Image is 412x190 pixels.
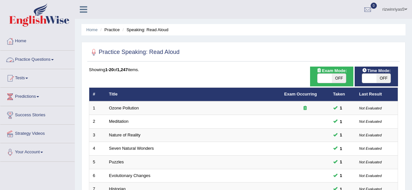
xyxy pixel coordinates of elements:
a: Home [86,27,98,32]
span: 0 [371,3,377,9]
a: Nature of Reality [109,133,141,137]
small: Not Evaluated [359,106,382,110]
span: Exam Mode: [314,67,349,74]
a: Home [0,32,75,48]
a: Seven Natural Wonders [109,146,154,151]
span: You can still take this question [337,158,345,165]
h2: Practice Speaking: Read Aloud [89,47,179,57]
small: Not Evaluated [359,133,382,137]
a: Your Account [0,143,75,159]
a: Practice Questions [0,51,75,67]
td: 4 [89,142,106,156]
div: Exam occurring question [284,105,326,111]
small: Not Evaluated [359,146,382,150]
span: You can still take this question [337,145,345,152]
span: You can still take this question [337,118,345,125]
td: 3 [89,128,106,142]
a: Evolutionary Changes [109,173,150,178]
small: Not Evaluated [359,174,382,178]
th: Last Result [356,88,398,101]
a: Meditation [109,119,129,124]
a: Success Stories [0,106,75,122]
a: Tests [0,69,75,85]
a: Puzzles [109,159,124,164]
td: 1 [89,101,106,115]
th: Taken [330,88,356,101]
li: Practice [99,27,120,33]
span: You can still take this question [337,172,345,179]
li: Speaking: Read Aloud [121,27,168,33]
span: You can still take this question [337,132,345,138]
a: Predictions [0,88,75,104]
th: Title [106,88,281,101]
span: You can still take this question [337,105,345,111]
span: Time Mode: [360,67,393,74]
span: OFF [332,74,346,83]
td: 2 [89,115,106,129]
b: 1-20 [105,67,114,72]
small: Not Evaluated [359,120,382,123]
td: 5 [89,156,106,169]
a: Ozone Pollution [109,106,139,110]
th: # [89,88,106,101]
div: Show exams occurring in exams [310,67,353,86]
span: OFF [376,74,391,83]
td: 6 [89,169,106,183]
small: Not Evaluated [359,160,382,164]
div: Showing of items. [89,67,398,73]
a: Strategy Videos [0,125,75,141]
b: 1,247 [117,67,128,72]
a: Exam Occurring [284,92,317,96]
